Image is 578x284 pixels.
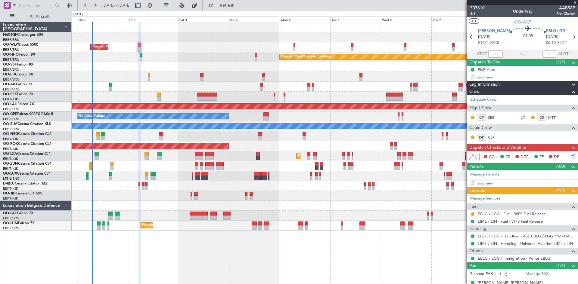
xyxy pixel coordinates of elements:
[3,73,17,76] span: OO-ELK
[3,182,47,185] a: D-IBLUCessna Citation M2
[469,163,483,170] span: Permits
[3,192,16,195] span: OO-JID
[469,262,476,269] span: Pax
[478,219,543,224] a: LIML / LIN - Fuel - WFS Fuel Release
[206,1,242,10] button: Refresh
[469,225,486,232] span: Handling
[3,102,34,106] a: OO-LAHFalcon 7X
[142,221,251,230] div: Planned Maint [GEOGRAPHIC_DATA] ([GEOGRAPHIC_DATA] National)
[3,166,18,171] a: EBKT/KJK
[3,221,35,225] a: OO-LUMFalcon 7X
[3,53,19,56] span: OO-HHO
[477,134,486,141] div: ISP
[3,152,51,156] a: OO-LXACessna Citation CJ4
[477,75,575,80] div: Add new
[3,33,43,37] a: N604GFChallenger 604
[554,154,559,160] span: DP
[488,115,502,120] a: SEB
[556,163,565,169] span: (0/0)
[470,271,493,277] label: Planned PAX
[478,211,545,216] a: EBLG / LGG - Fuel - WFS Fuel Release
[92,42,135,51] div: Planned Maint Milan (Linate)
[556,59,565,65] span: (1/1)
[3,176,20,181] a: LFSN/ENC
[3,132,18,136] span: OO-NSG
[478,28,510,34] span: [PERSON_NAME]
[431,17,482,22] div: Thu 9
[3,53,35,56] a: OO-HHOFalcon 8X
[489,154,496,160] span: CC,
[3,63,33,66] a: OO-VSFFalcon 8X
[3,212,33,215] a: OO-FAEFalcon 7X
[546,34,558,40] span: [DATE]
[18,1,53,10] input: Trip Number
[3,38,19,42] a: EBBR/BRU
[3,122,17,126] span: OO-SLM
[556,262,565,269] span: (1/1)
[514,19,531,25] span: OO-WLP
[178,17,229,22] div: Sat 4
[556,187,565,193] span: (4/5)
[470,5,485,11] span: 537610
[3,127,19,131] a: EBBR/BRU
[521,154,530,160] span: DFC,
[3,172,51,176] a: OO-LUXCessna Citation CJ4
[469,105,492,111] span: Flight Crew
[3,226,19,231] a: EBBR/BRU
[477,51,487,57] span: ATOT
[3,107,19,111] a: EBBR/BRU
[469,59,500,66] span: Dispatch To-Dos
[488,135,502,140] a: CEF
[3,157,18,161] a: EBKT/KJK
[3,132,51,136] a: OO-NSGCessna Citation CJ4
[281,52,331,61] div: Planned Maint Geneva (Cointrin)
[539,154,544,160] span: FP
[3,97,18,102] a: EBKT/KJK
[3,33,17,37] span: N604GF
[470,196,500,202] a: Manage Services
[3,162,51,166] a: OO-ZUNCessna Citation CJ4
[537,114,547,121] div: CS
[3,47,19,52] a: EBBR/BRU
[469,248,483,255] span: Others
[3,142,18,146] span: OO-ROK
[557,40,567,46] span: ELDT
[523,33,533,39] span: 01:05
[3,93,17,96] span: OO-FSX
[3,63,17,66] span: OO-VSF
[526,271,548,277] a: Manage PAX
[470,11,485,16] span: 8/8
[3,87,19,92] a: EBBR/BRU
[298,151,368,160] div: Planned Maint Kortrijk-[GEOGRAPHIC_DATA]
[478,241,573,246] a: LIML / LIN - Handling - Universal Aviation LIML / LIN
[3,186,18,191] a: EBKT/KJK
[229,17,279,22] div: Sun 5
[505,154,511,160] span: CR
[3,172,17,176] span: OO-LUX
[469,187,485,194] span: Services
[3,43,38,47] a: OO-WLPGlobal 5500
[548,115,562,120] a: MTT
[3,83,33,86] a: OO-AIEFalcon 7X
[3,122,51,126] a: OO-SLMCessna Citation XLS
[556,5,575,11] span: AAB56P
[470,97,496,103] a: Schedule Crew
[73,12,83,17] div: [DATE]
[477,114,486,121] div: CP
[488,50,503,58] input: --:--
[3,221,18,225] span: OO-LUM
[546,28,565,34] span: EBLG LGG
[215,3,240,8] span: Refresh
[3,192,42,195] a: OO-JIDCessna CJ1 525
[469,18,479,24] button: UTC
[470,172,499,178] a: Manage Permits
[3,112,53,116] a: OO-GPEFalcon 900EX EASy II
[469,144,527,151] span: Dispatch Checks and Weather
[3,196,18,201] a: EBKT/KJK
[469,203,477,210] span: Fuel
[3,137,18,141] a: EBKT/KJK
[3,112,17,116] span: OO-GPE
[469,81,500,88] span: Leg Information
[3,212,17,215] span: OO-FAE
[3,43,18,47] span: OO-WLP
